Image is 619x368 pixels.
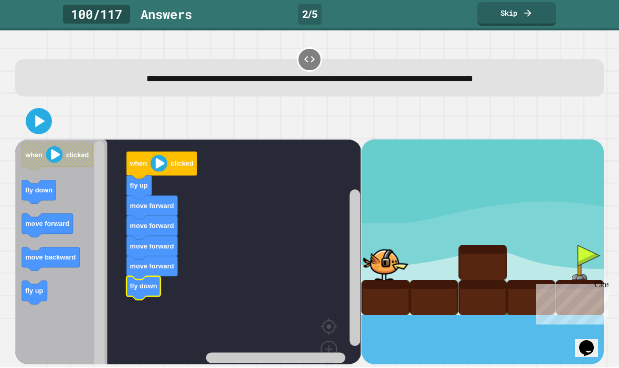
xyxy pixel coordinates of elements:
iframe: chat widget [575,326,609,358]
text: when [130,160,147,168]
text: clicked [66,151,89,159]
div: Chat with us now!Close [4,4,72,67]
div: 2 / 5 [298,4,322,25]
iframe: chat widget [532,280,609,325]
div: Blockly Workspace [15,140,361,365]
text: fly down [26,187,53,194]
text: fly up [26,287,44,295]
text: fly up [130,182,148,190]
div: Answer s [141,5,192,24]
div: 100 / 117 [63,5,130,24]
a: Skip [477,3,556,26]
text: move forward [26,220,70,228]
text: fly down [130,283,157,290]
text: when [25,151,43,159]
text: move forward [130,263,174,270]
text: move forward [130,202,174,210]
text: move backward [26,254,76,262]
text: clicked [171,160,194,168]
text: move forward [130,222,174,230]
text: move forward [130,242,174,250]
